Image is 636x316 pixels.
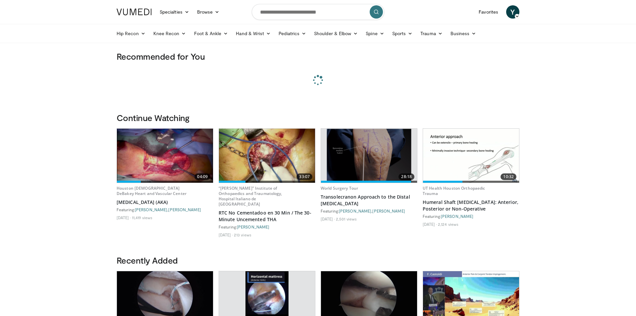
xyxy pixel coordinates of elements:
div: Featuring: , [321,208,417,214]
img: 51ea9e74-1711-444b-b8ef-da069accb836.620x360_q85_upscale.jpg [423,129,519,183]
a: 04:09 [117,129,213,183]
li: [DATE] [219,232,233,237]
a: World Surgery Tour [321,185,358,191]
span: 28:18 [398,173,414,180]
a: Spine [362,27,388,40]
a: Shoulder & Elbow [310,27,362,40]
a: Sports [388,27,417,40]
li: 2,501 views [336,216,357,221]
div: Featuring: [219,224,315,229]
input: Search topics, interventions [252,4,384,20]
a: Y [506,5,519,19]
img: dd278d4f-be59-4607-9cdd-c9a8ebe87039.620x360_q85_upscale.jpg [117,129,213,183]
span: 10:32 [501,173,516,180]
li: 2,124 views [438,221,458,227]
a: UT Health Houston Orthopaedic Trauma [423,185,485,196]
span: 33:07 [296,173,312,180]
h3: Continue Watching [117,112,519,123]
a: Houston [DEMOGRAPHIC_DATA] DeBakey Heart and Vascular Center [117,185,186,196]
a: Trauma [416,27,447,40]
li: [DATE] [321,216,335,221]
li: [DATE] [117,215,131,220]
a: Humeral Shaft [MEDICAL_DATA]: Anterior, Posterior or Non-Operative [423,199,519,212]
a: [PERSON_NAME] [441,214,473,219]
a: RTC No Cementadoo en 30 Min / The 30-Minute Uncemented THA [219,210,315,223]
a: 10:32 [423,129,519,183]
a: Hip Recon [113,27,149,40]
a: [PERSON_NAME] [168,207,201,212]
a: Browse [193,5,224,19]
h3: Recently Added [117,255,519,266]
a: [MEDICAL_DATA] (AKA) [117,199,213,206]
a: Business [447,27,480,40]
img: VuMedi Logo [117,9,152,15]
a: Pediatrics [275,27,310,40]
li: 213 views [234,232,251,237]
h3: Recommended for You [117,51,519,62]
a: Foot & Ankle [190,27,232,40]
a: 28:18 [321,129,417,183]
span: 04:09 [194,173,210,180]
a: [PERSON_NAME] [372,209,405,213]
a: [PERSON_NAME] [339,209,371,213]
img: eb814722-906f-4d1f-a393-c809660955a5.620x360_q85_upscale.jpg [219,129,315,183]
a: 33:07 [219,129,315,183]
a: [PERSON_NAME] [237,224,269,229]
div: Featuring: , [117,207,213,212]
a: [PERSON_NAME] [135,207,167,212]
a: Knee Recon [149,27,190,40]
a: Favorites [475,5,502,19]
li: 11,419 views [132,215,152,220]
li: [DATE] [423,221,437,227]
a: Specialties [156,5,193,19]
a: Hand & Wrist [232,27,275,40]
img: 4dda2876-feea-41bf-adaf-e2a493730894.png.620x360_q85_upscale.png [327,129,411,183]
div: Featuring: [423,214,519,219]
a: “[PERSON_NAME]” Institute of Orthopaedics and Traumatology, Hospital Italiano de [GEOGRAPHIC_DATA] [219,185,282,207]
a: Transolecranon Approach to the Distal [MEDICAL_DATA] [321,194,417,207]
